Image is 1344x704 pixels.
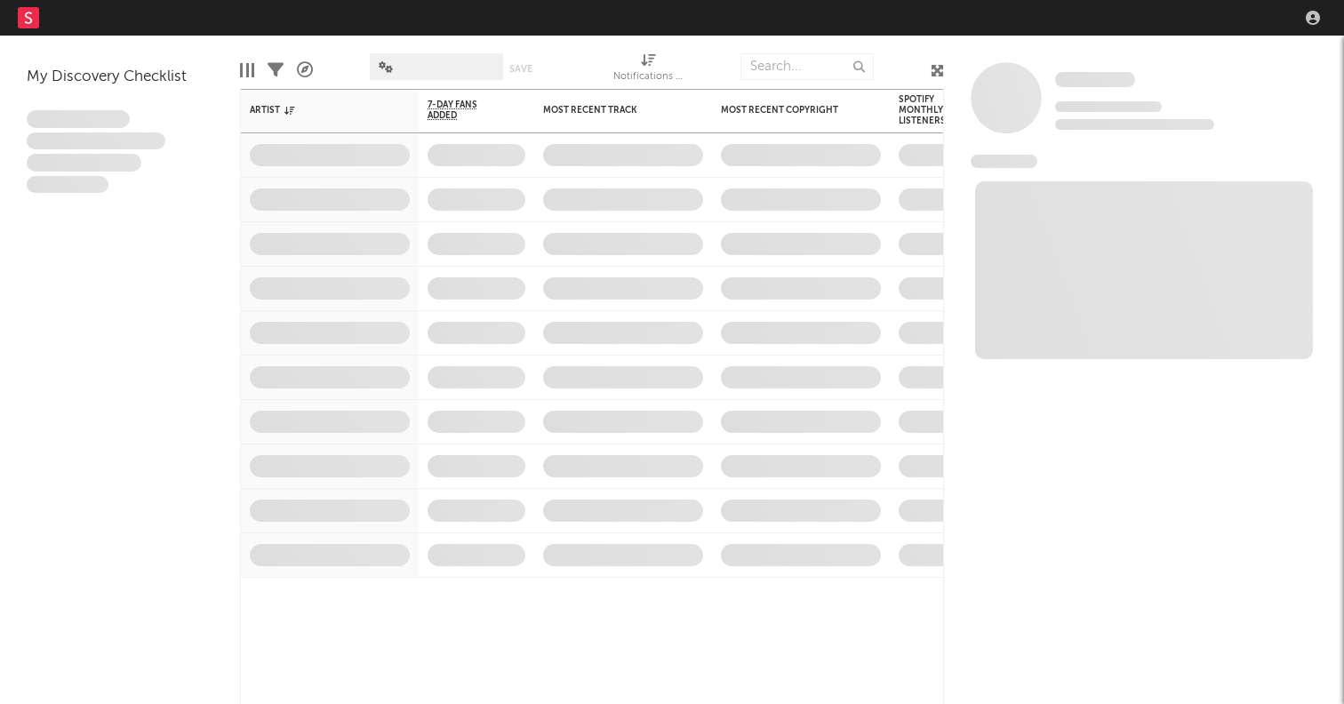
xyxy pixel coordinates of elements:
div: A&R Pipeline [297,44,313,96]
div: Most Recent Track [543,105,676,116]
div: Spotify Monthly Listeners [899,94,961,126]
div: My Discovery Checklist [27,67,213,88]
span: Tracking Since: [DATE] [1055,101,1162,112]
div: Most Recent Copyright [721,105,854,116]
div: Edit Columns [240,44,254,96]
span: Praesent ac interdum [27,154,141,172]
div: Notifications (Artist) [613,44,684,96]
span: 7-Day Fans Added [428,100,499,121]
span: Lorem ipsum dolor [27,110,130,128]
span: Integer aliquet in purus et [27,132,165,150]
span: News Feed [971,155,1037,168]
span: 0 fans last week [1055,119,1214,130]
button: Save [509,64,532,74]
span: Some Artist [1055,72,1135,87]
input: Search... [740,53,874,80]
div: Filters [268,44,284,96]
span: Aliquam viverra [27,176,108,194]
div: Notifications (Artist) [613,67,684,88]
a: Some Artist [1055,71,1135,89]
div: Artist [250,105,383,116]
